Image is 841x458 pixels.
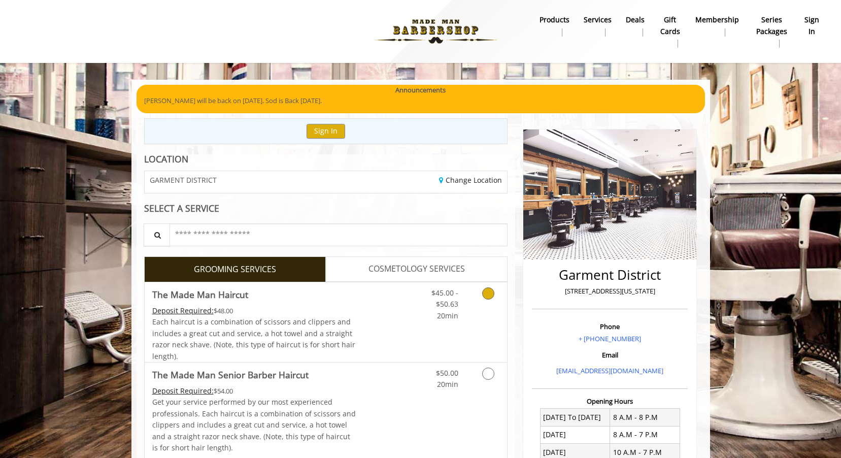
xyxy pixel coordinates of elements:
[144,204,508,213] div: SELECT A SERVICE
[610,409,680,426] td: 8 A.M - 8 P.M
[152,368,309,382] b: The Made Man Senior Barber Haircut
[436,368,458,378] span: $50.00
[652,13,688,50] a: Gift cardsgift cards
[610,426,680,443] td: 8 A.M - 7 P.M
[150,176,217,184] span: GARMENT DISTRICT
[437,379,458,389] span: 20min
[144,223,170,246] button: Service Search
[439,175,502,185] a: Change Location
[797,13,826,39] a: sign insign in
[144,153,188,165] b: LOCATION
[746,13,797,50] a: Series packagesSeries packages
[626,14,645,25] b: Deals
[556,366,663,375] a: [EMAIL_ADDRESS][DOMAIN_NAME]
[152,306,214,315] span: This service needs some Advance to be paid before we block your appointment
[152,287,248,302] b: The Made Man Haircut
[152,397,356,453] p: Get your service performed by our most experienced professionals. Each haircut is a combination o...
[534,351,685,358] h3: Email
[437,311,458,320] span: 20min
[532,398,688,405] h3: Opening Hours
[366,4,506,59] img: Made Man Barbershop logo
[152,385,356,397] div: $54.00
[534,268,685,282] h2: Garment District
[804,14,819,37] b: sign in
[584,14,612,25] b: Services
[579,334,641,343] a: + [PHONE_NUMBER]
[540,409,610,426] td: [DATE] To [DATE]
[152,305,356,316] div: $48.00
[688,13,746,39] a: MembershipMembership
[577,13,619,39] a: ServicesServices
[152,386,214,396] span: This service needs some Advance to be paid before we block your appointment
[395,85,446,95] b: Announcements
[194,263,276,276] span: GROOMING SERVICES
[431,288,458,309] span: $45.00 - $50.63
[540,426,610,443] td: [DATE]
[534,286,685,297] p: [STREET_ADDRESS][US_STATE]
[619,13,652,39] a: DealsDeals
[532,13,577,39] a: Productsproducts
[753,14,790,37] b: Series packages
[540,14,569,25] b: products
[368,263,465,276] span: COSMETOLOGY SERVICES
[144,95,697,106] p: [PERSON_NAME] will be back on [DATE]. Sod is Back [DATE].
[307,124,345,139] button: Sign In
[152,317,355,361] span: Each haircut is a combination of scissors and clippers and includes a great cut and service, a ho...
[659,14,681,37] b: gift cards
[695,14,739,25] b: Membership
[534,323,685,330] h3: Phone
